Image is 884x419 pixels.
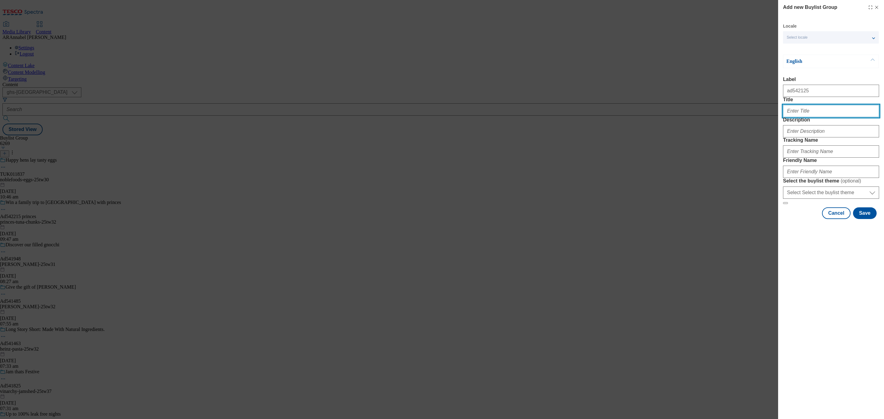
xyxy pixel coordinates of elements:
[783,31,879,44] button: Select locale
[783,97,879,102] label: Title
[783,25,797,28] label: Locale
[783,137,879,143] label: Tracking Name
[783,158,879,163] label: Friendly Name
[783,166,879,178] input: Enter Friendly Name
[783,117,879,123] label: Description
[786,58,851,64] p: English
[783,77,879,82] label: Label
[853,207,877,219] button: Save
[783,125,879,137] input: Enter Description
[783,145,879,158] input: Enter Tracking Name
[783,85,879,97] input: Enter Label
[822,207,850,219] button: Cancel
[783,105,879,117] input: Enter Title
[783,178,879,184] label: Select the buylist theme
[783,4,837,11] h4: Add new Buylist Group
[841,178,861,183] span: ( optional )
[787,35,808,40] span: Select locale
